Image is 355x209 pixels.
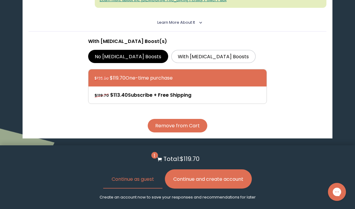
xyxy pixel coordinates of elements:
button: Remove from Cart [148,119,207,132]
p: Create an account now to save your responses and recommendations for later [100,195,256,200]
summary: Learn More About it < [157,20,198,25]
button: Continue and create account [165,169,252,189]
label: With [MEDICAL_DATA] Boosts [171,50,256,63]
span: Learn More About it [157,20,195,25]
i: < [197,21,202,24]
span: 1 [151,152,158,159]
iframe: Gorgias live chat messenger [325,181,349,203]
button: Continue as guest [103,169,162,189]
label: No [MEDICAL_DATA] Boosts [88,50,168,63]
p: Total: $119.70 [163,154,199,163]
p: With [MEDICAL_DATA] Boost(s) [88,38,267,45]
